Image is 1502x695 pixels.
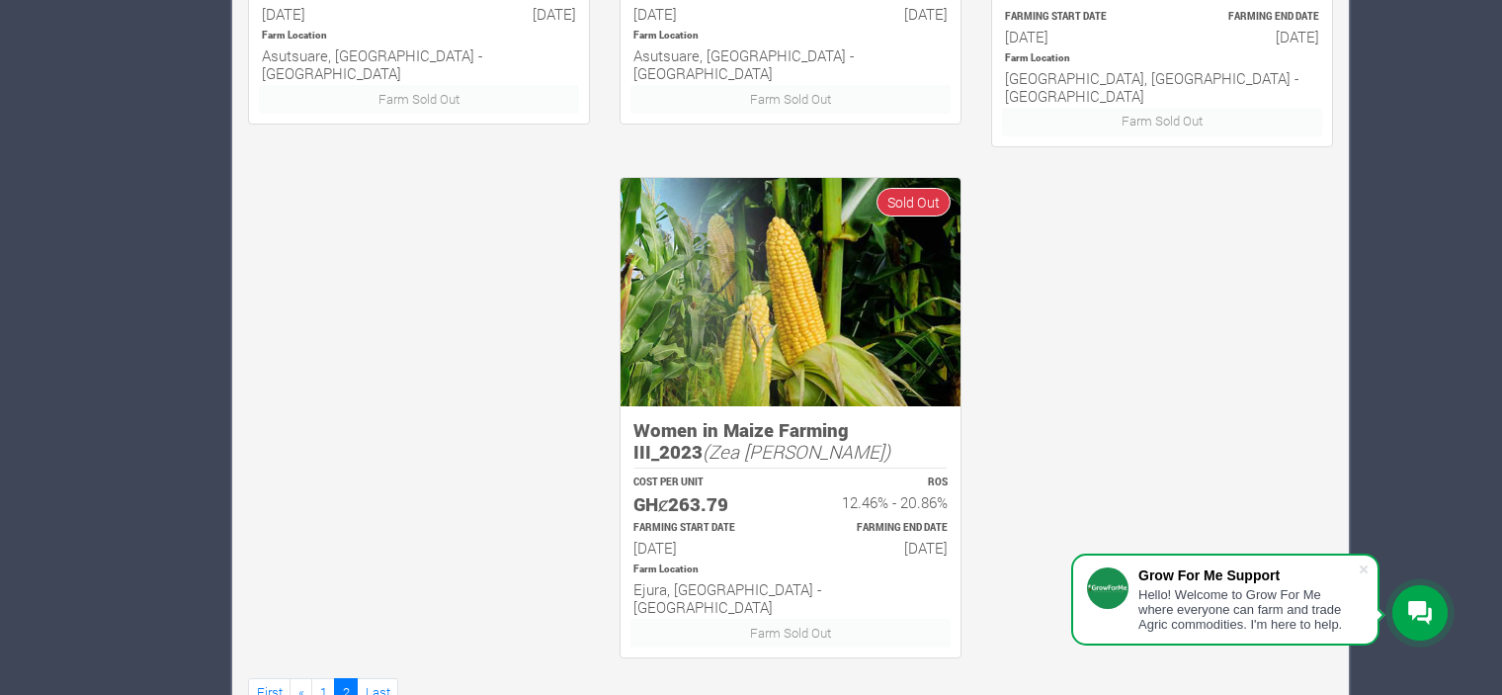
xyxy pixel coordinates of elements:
h6: [DATE] [262,5,401,23]
h6: 12.46% - 20.86% [808,493,948,511]
h6: [DATE] [633,5,773,23]
p: Estimated Farming Start Date [1005,10,1144,25]
h5: Women in Maize Farming III_2023 [633,419,948,464]
h6: [DATE] [808,5,948,23]
h6: Asutsuare, [GEOGRAPHIC_DATA] - [GEOGRAPHIC_DATA] [633,46,948,82]
h6: [GEOGRAPHIC_DATA], [GEOGRAPHIC_DATA] - [GEOGRAPHIC_DATA] [1005,69,1319,105]
p: Location of Farm [1005,51,1319,66]
img: growforme image [621,178,960,406]
p: Estimated Farming End Date [1180,10,1319,25]
h6: [DATE] [1180,28,1319,45]
h6: [DATE] [808,539,948,557]
h6: [DATE] [1005,28,1144,45]
h6: [DATE] [633,539,773,557]
p: Estimated Farming Start Date [633,521,773,536]
span: Sold Out [876,188,951,217]
h6: [DATE] [437,5,576,23]
p: Location of Farm [633,563,948,577]
p: Location of Farm [262,29,576,43]
p: ROS [808,476,948,490]
div: Grow For Me Support [1138,567,1358,583]
p: COST PER UNIT [633,476,773,490]
i: (Zea [PERSON_NAME]) [703,439,890,464]
h6: Ejura, [GEOGRAPHIC_DATA] - [GEOGRAPHIC_DATA] [633,580,948,616]
h6: Asutsuare, [GEOGRAPHIC_DATA] - [GEOGRAPHIC_DATA] [262,46,576,82]
h5: GHȼ263.79 [633,493,773,516]
div: Hello! Welcome to Grow For Me where everyone can farm and trade Agric commodities. I'm here to help. [1138,587,1358,632]
p: Location of Farm [633,29,948,43]
p: Estimated Farming End Date [808,521,948,536]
